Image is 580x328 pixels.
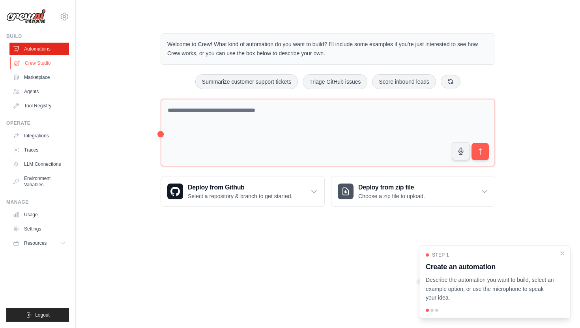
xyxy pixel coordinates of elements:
[195,74,298,89] button: Summarize customer support tickets
[432,252,449,258] span: Step 1
[372,74,436,89] button: Score inbound leads
[9,223,69,235] a: Settings
[6,120,69,126] div: Operate
[24,240,47,246] span: Resources
[9,172,69,191] a: Environment Variables
[188,183,292,192] h3: Deploy from Github
[10,57,70,69] a: Crew Studio
[6,33,69,39] div: Build
[9,237,69,249] button: Resources
[426,261,554,272] h3: Create an automation
[167,40,488,58] p: Welcome to Crew! What kind of automation do you want to build? I'll include some examples if you'...
[9,129,69,142] a: Integrations
[9,208,69,221] a: Usage
[9,71,69,84] a: Marketplace
[9,85,69,98] a: Agents
[35,312,50,318] span: Logout
[303,74,367,89] button: Triage GitHub issues
[188,192,292,200] p: Select a repository & branch to get started.
[6,199,69,205] div: Manage
[541,290,580,328] iframe: Chat Widget
[559,250,565,257] button: Close walkthrough
[358,183,425,192] h3: Deploy from zip file
[426,276,554,302] p: Describe the automation you want to build, select an example option, or use the microphone to spe...
[9,158,69,171] a: LLM Connections
[6,9,46,24] img: Logo
[9,43,69,55] a: Automations
[9,144,69,156] a: Traces
[9,99,69,112] a: Tool Registry
[358,192,425,200] p: Choose a zip file to upload.
[6,308,69,322] button: Logout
